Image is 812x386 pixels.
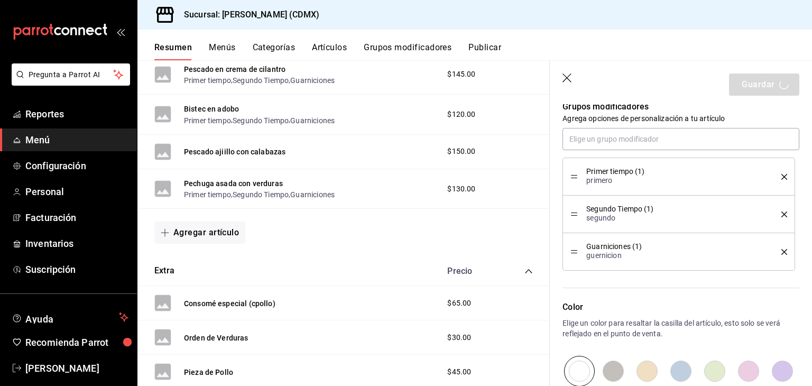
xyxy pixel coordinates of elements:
button: Grupos modificadores [364,42,451,60]
button: Primer tiempo [184,75,231,86]
p: primero [586,175,765,186]
span: Facturación [25,210,128,225]
div: , , [184,189,335,200]
div: , , [184,75,335,86]
button: Pieza de Pollo [184,367,233,378]
span: Segundo Tiempo (1) [586,205,765,213]
button: collapse-category-row [524,267,533,275]
span: $65.00 [447,298,471,309]
span: Personal [25,185,128,199]
span: Menú [25,133,128,147]
button: open_drawer_menu [116,27,125,36]
button: Primer tiempo [184,115,231,126]
span: $120.00 [447,109,475,120]
span: Configuración [25,159,128,173]
span: Reportes [25,107,128,121]
button: Guarniciones [290,189,335,200]
span: Ayuda [25,311,115,324]
button: Bistec en adobo [184,104,239,114]
button: Consomé especial (cpollo) [184,298,275,309]
a: Pregunta a Parrot AI [7,77,130,88]
button: Primer tiempo [184,189,231,200]
div: , , [184,114,335,125]
button: Agregar artículo [154,222,245,244]
h3: Sucursal: [PERSON_NAME] (CDMX) [176,8,319,21]
button: Publicar [468,42,501,60]
span: Pregunta a Parrot AI [29,69,114,80]
button: Guarniciones [290,75,335,86]
button: Guarniciones [290,115,335,126]
button: Extra [154,265,174,277]
p: Elige un color para resaltar la casilla del artículo, esto solo se verá reflejado en el punto de ... [562,318,799,339]
button: Orden de Verduras [184,333,248,343]
button: delete [774,212,787,217]
button: Categorías [253,42,296,60]
span: [PERSON_NAME] [25,361,128,375]
button: Pregunta a Parrot AI [12,63,130,86]
button: Segundo Tiempo [233,189,289,200]
button: delete [774,174,787,180]
span: $30.00 [447,332,471,343]
span: Recomienda Parrot [25,335,128,350]
div: navigation tabs [154,42,812,60]
span: $145.00 [447,69,475,80]
button: Menús [209,42,235,60]
p: Color [562,301,799,314]
span: $150.00 [447,146,475,157]
p: Agrega opciones de personalización a tu artículo [562,113,799,124]
input: Elige un grupo modificador [562,128,799,150]
button: delete [774,249,787,255]
button: Pescado ajiillo con calabazas [184,146,285,157]
span: Guarniciones (1) [586,243,765,250]
p: Grupos modificadores [562,100,799,113]
button: Segundo Tiempo [233,75,289,86]
span: Inventarios [25,236,128,251]
span: $130.00 [447,183,475,195]
p: guernicion [586,250,765,261]
button: Segundo Tiempo [233,115,289,126]
button: Pechuga asada con verduras [184,178,283,189]
button: Artículos [312,42,347,60]
button: Pescado en crema de cilantro [184,64,285,75]
span: Suscripción [25,262,128,277]
span: $45.00 [447,366,471,378]
div: Precio [437,266,504,276]
p: segundo [586,213,765,223]
button: Resumen [154,42,192,60]
span: Primer tiempo (1) [586,168,765,175]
